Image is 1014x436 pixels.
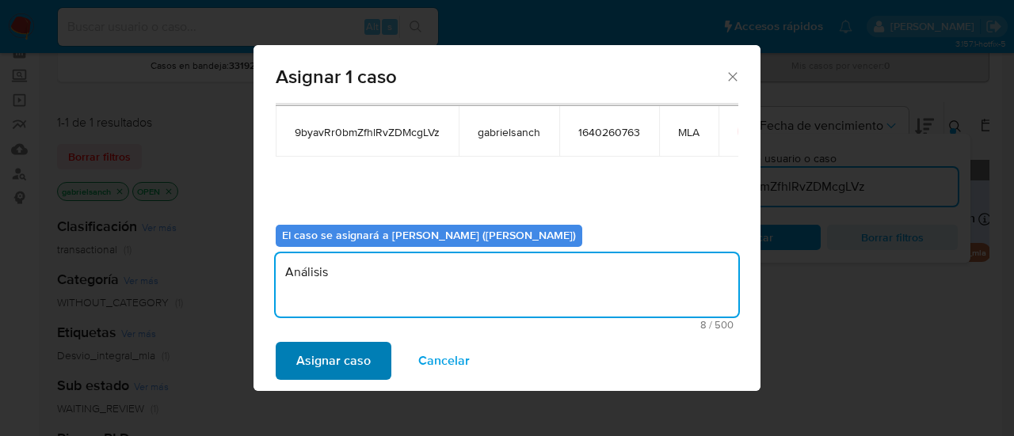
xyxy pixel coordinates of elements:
[282,227,576,243] b: El caso se asignará a [PERSON_NAME] ([PERSON_NAME])
[725,69,739,83] button: Cerrar ventana
[276,253,738,317] textarea: Análisis
[478,125,540,139] span: gabrielsanch
[678,125,700,139] span: MLA
[276,67,725,86] span: Asignar 1 caso
[578,125,640,139] span: 1640260763
[253,45,760,391] div: assign-modal
[276,342,391,380] button: Asignar caso
[295,125,440,139] span: 9byavRr0bmZfhlRvZDMcgLVz
[280,320,734,330] span: Máximo 500 caracteres
[296,343,371,378] span: Asignar caso
[738,122,757,141] button: icon-button
[418,343,470,378] span: Cancelar
[398,342,490,380] button: Cancelar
